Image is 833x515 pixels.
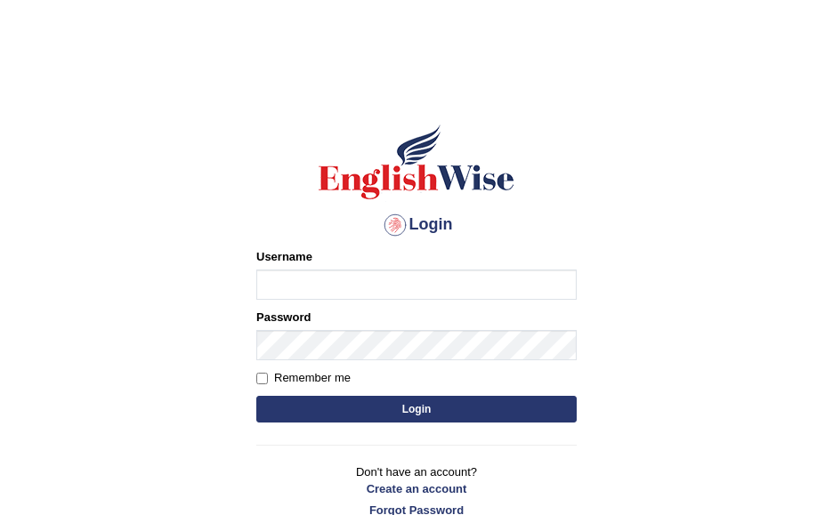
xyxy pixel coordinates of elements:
[256,309,311,326] label: Password
[256,373,268,384] input: Remember me
[256,396,577,422] button: Login
[256,480,577,497] a: Create an account
[315,122,518,202] img: Logo of English Wise sign in for intelligent practice with AI
[256,369,351,387] label: Remember me
[256,211,577,239] h4: Login
[256,248,312,265] label: Username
